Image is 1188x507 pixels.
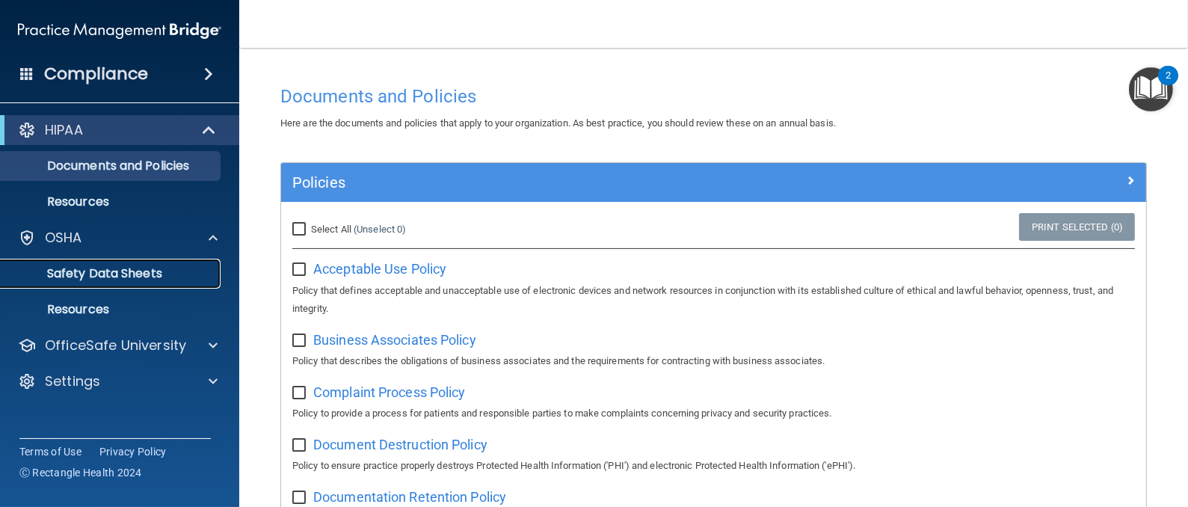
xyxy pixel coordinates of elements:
h4: Documents and Policies [280,87,1147,106]
a: Print Selected (0) [1019,213,1135,241]
h5: Policies [292,174,919,191]
input: Select All (Unselect 0) [292,224,310,236]
p: OfficeSafe University [45,337,186,354]
a: Privacy Policy [99,444,167,459]
span: Select All [311,224,351,235]
p: OSHA [45,229,82,247]
p: HIPAA [45,121,83,139]
p: Policy to provide a process for patients and responsible parties to make complaints concerning pr... [292,405,1135,423]
p: Policy to ensure practice properly destroys Protected Health Information ('PHI') and electronic P... [292,457,1135,475]
p: Documents and Policies [10,159,214,173]
div: 2 [1166,76,1171,95]
span: Document Destruction Policy [313,437,487,452]
a: OSHA [18,229,218,247]
p: Settings [45,372,100,390]
p: Policy that defines acceptable and unacceptable use of electronic devices and network resources i... [292,282,1135,318]
span: Acceptable Use Policy [313,261,446,277]
span: Documentation Retention Policy [313,489,506,505]
p: Resources [10,302,214,317]
span: Business Associates Policy [313,332,476,348]
a: OfficeSafe University [18,337,218,354]
img: PMB logo [18,16,221,46]
a: HIPAA [18,121,217,139]
a: (Unselect 0) [354,224,406,235]
span: Ⓒ Rectangle Health 2024 [19,465,142,480]
span: Here are the documents and policies that apply to your organization. As best practice, you should... [280,117,836,129]
p: Resources [10,194,214,209]
span: Complaint Process Policy [313,384,465,400]
button: Open Resource Center, 2 new notifications [1129,67,1173,111]
p: Policy that describes the obligations of business associates and the requirements for contracting... [292,352,1135,370]
p: Safety Data Sheets [10,266,214,281]
h4: Compliance [44,64,148,84]
a: Terms of Use [19,444,81,459]
a: Settings [18,372,218,390]
a: Policies [292,170,1135,194]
